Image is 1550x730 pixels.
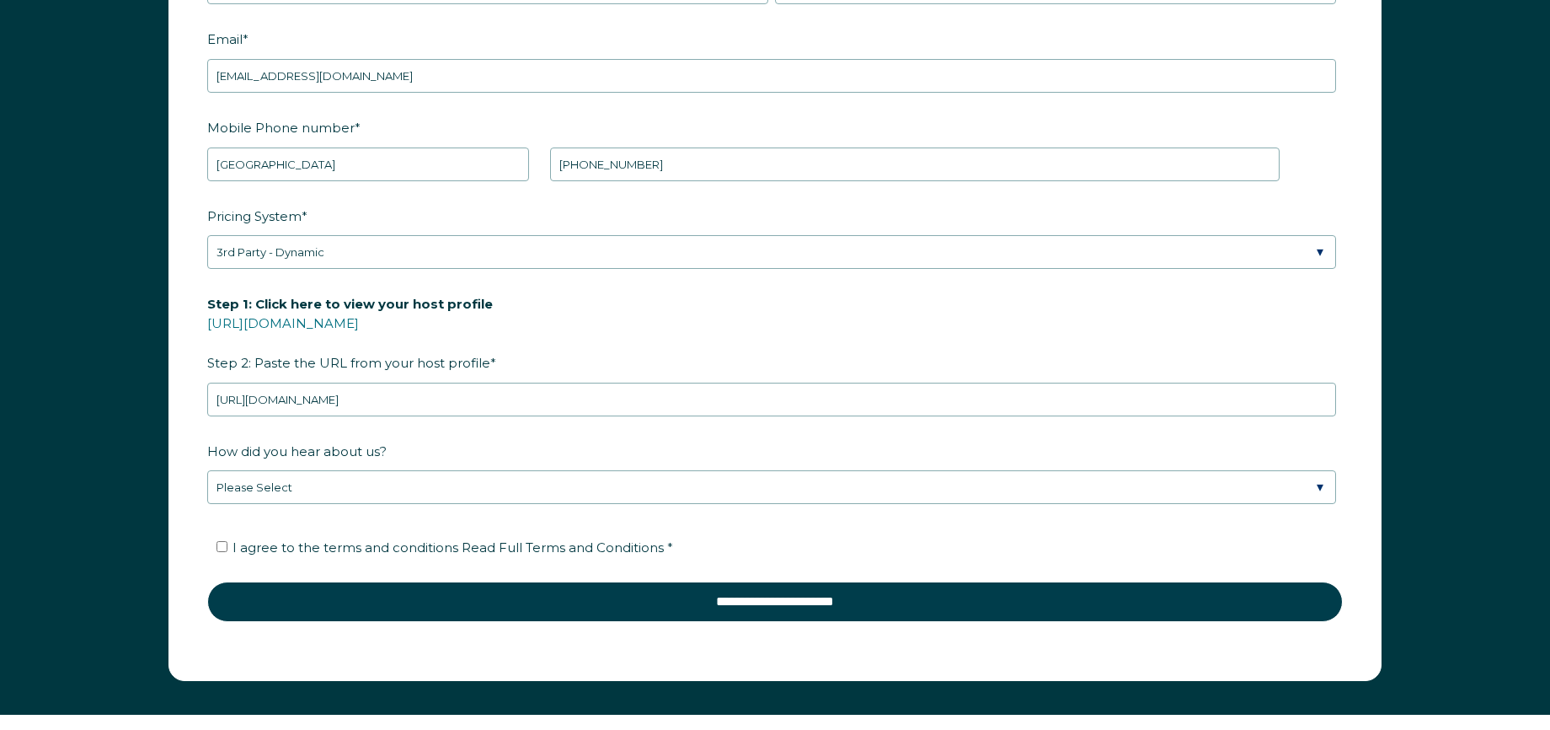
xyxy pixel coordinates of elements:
[207,291,493,317] span: Step 1: Click here to view your host profile
[207,383,1336,416] input: airbnb.com/users/show/12345
[207,438,387,464] span: How did you hear about us?
[462,539,664,556] span: Read Full Terms and Conditions
[216,541,227,552] input: I agree to the terms and conditions Read Full Terms and Conditions *
[207,315,359,331] a: [URL][DOMAIN_NAME]
[207,203,302,229] span: Pricing System
[232,539,673,556] span: I agree to the terms and conditions
[458,539,667,556] a: Read Full Terms and Conditions
[207,115,355,141] span: Mobile Phone number
[207,291,493,376] span: Step 2: Paste the URL from your host profile
[207,26,243,52] span: Email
